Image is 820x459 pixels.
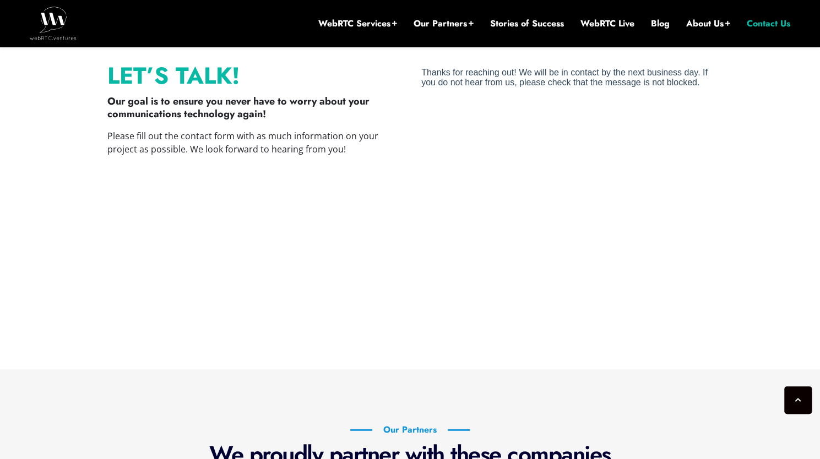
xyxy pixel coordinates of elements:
[421,68,713,88] iframe: Form 0
[107,129,399,156] p: Please fill out the contact form with as much information on your project as possible. We look fo...
[318,18,397,30] a: WebRTC Services
[747,18,790,30] a: Contact Us
[107,95,399,121] p: Our goal is to ensure you never have to worry about your communications technology again!
[686,18,730,30] a: About Us
[580,18,634,30] a: WebRTC Live
[651,18,670,30] a: Blog
[107,167,399,331] iframe: The Complexity of WebRTC
[350,424,470,435] h6: Our Partners
[490,18,564,30] a: Stories of Success
[414,18,474,30] a: Our Partners
[107,68,399,84] p: Let’s Talk!
[30,7,77,40] img: WebRTC.ventures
